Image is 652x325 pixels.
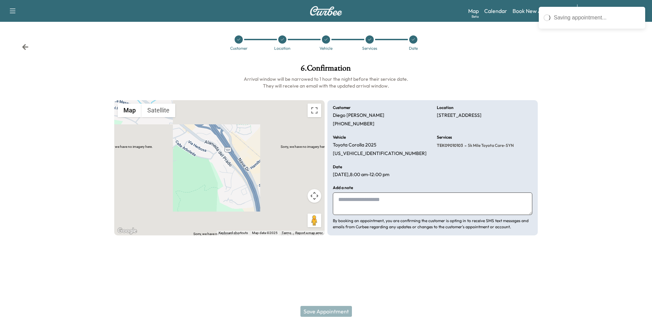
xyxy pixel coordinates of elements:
div: Vehicle [320,46,332,50]
h6: Date [333,165,342,169]
span: 5k Mile Toyota Care-SYN [466,143,514,148]
img: Curbee Logo [310,6,342,16]
span: - [463,142,466,149]
div: Services [362,46,377,50]
button: Show street map [118,104,142,117]
button: Keyboard shortcuts [219,231,248,235]
div: Customer [230,46,248,50]
p: By booking an appointment, you are confirming the customer is opting in to receive SMS text messa... [333,218,532,230]
button: Toggle fullscreen view [308,104,321,117]
img: Google [116,227,138,235]
div: Saving appointment... [554,14,640,22]
h6: Customer [333,106,351,110]
span: Map data ©2025 [252,231,278,235]
a: Book New Appointment [513,7,570,15]
p: Toyota Corolla 2025 [333,142,376,148]
h6: Add a note [333,186,353,190]
a: Report a map error [295,231,323,235]
a: Calendar [484,7,507,15]
p: [DATE] , 8:00 am - 12:00 pm [333,172,389,178]
div: Beta [472,14,479,19]
a: Open this area in Google Maps (opens a new window) [116,227,138,235]
button: Show satellite imagery [142,104,175,117]
a: Terms (opens in new tab) [282,231,291,235]
h6: Vehicle [333,135,346,139]
h6: Location [437,106,454,110]
div: Back [22,44,29,50]
p: Diego [PERSON_NAME] [333,112,384,119]
p: [US_VEHICLE_IDENTIFICATION_NUMBER] [333,151,427,157]
h6: Services [437,135,452,139]
div: Location [274,46,291,50]
button: Drag Pegman onto the map to open Street View [308,214,321,227]
h1: 6 . Confirmation [114,64,538,76]
a: MapBeta [468,7,479,15]
button: Map camera controls [308,189,321,203]
p: [PHONE_NUMBER] [333,121,374,127]
h6: Arrival window will be narrowed to 1 hour the night before their service date. They will receive ... [114,76,538,89]
span: TEK09010103 [437,143,463,148]
div: Date [409,46,418,50]
p: [STREET_ADDRESS] [437,112,481,119]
